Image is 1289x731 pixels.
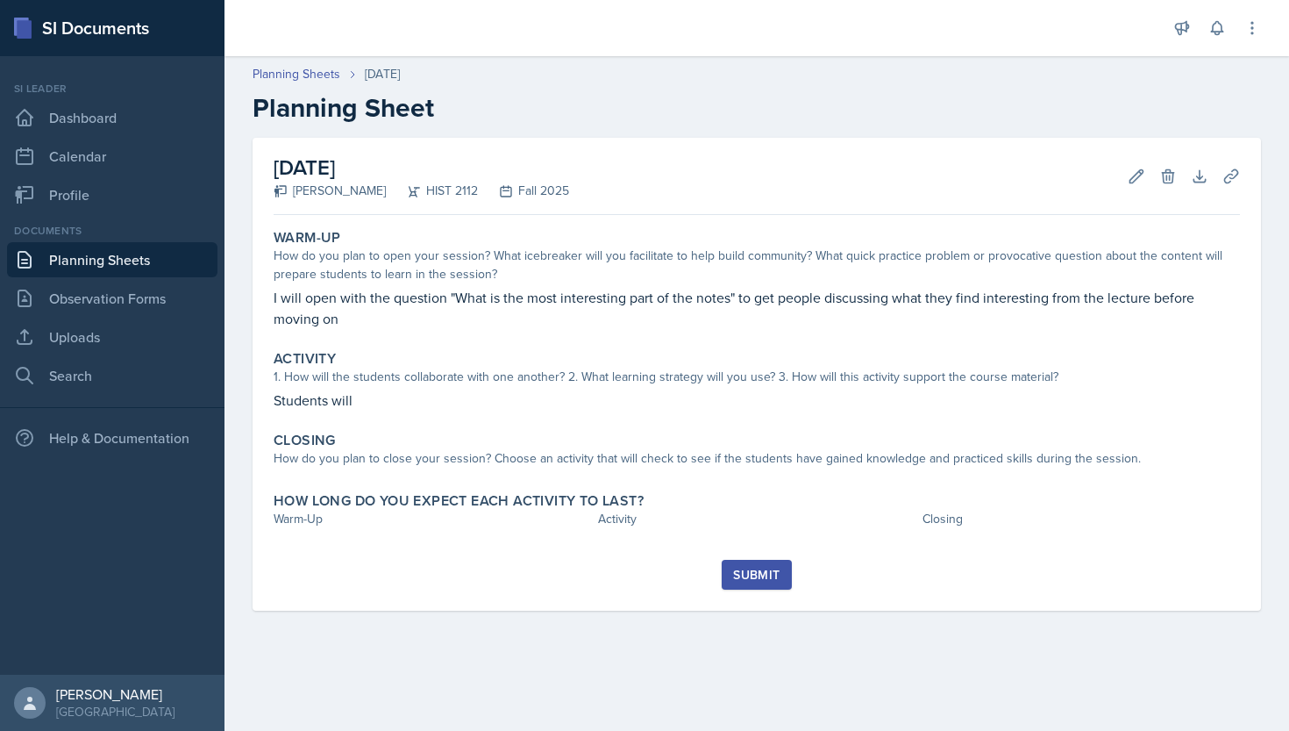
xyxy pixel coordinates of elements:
button: Submit [722,560,791,590]
label: Activity [274,350,336,368]
div: Fall 2025 [478,182,569,200]
div: Closing [922,510,1240,528]
a: Dashboard [7,100,217,135]
h2: [DATE] [274,152,569,183]
a: Profile [7,177,217,212]
label: How long do you expect each activity to last? [274,492,644,510]
h2: Planning Sheet [253,92,1261,124]
a: Planning Sheets [7,242,217,277]
div: Si leader [7,81,217,97]
div: [GEOGRAPHIC_DATA] [56,703,174,720]
a: Planning Sheets [253,65,340,83]
div: Warm-Up [274,510,591,528]
label: Warm-Up [274,229,341,247]
a: Calendar [7,139,217,174]
a: Search [7,358,217,393]
div: Activity [598,510,915,528]
p: Students will [274,390,1240,411]
div: Help & Documentation [7,420,217,455]
a: Observation Forms [7,281,217,316]
div: Documents [7,223,217,239]
div: HIST 2112 [386,182,478,200]
div: 1. How will the students collaborate with one another? 2. What learning strategy will you use? 3.... [274,368,1240,386]
div: How do you plan to close your session? Choose an activity that will check to see if the students ... [274,449,1240,468]
div: Submit [733,568,780,582]
div: [PERSON_NAME] [56,685,174,703]
a: Uploads [7,319,217,355]
p: I will open with the question "What is the most interesting part of the notes" to get people disc... [274,287,1240,329]
div: [PERSON_NAME] [274,182,386,200]
div: How do you plan to open your session? What icebreaker will you facilitate to help build community... [274,247,1240,283]
label: Closing [274,432,336,449]
div: [DATE] [365,65,400,83]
